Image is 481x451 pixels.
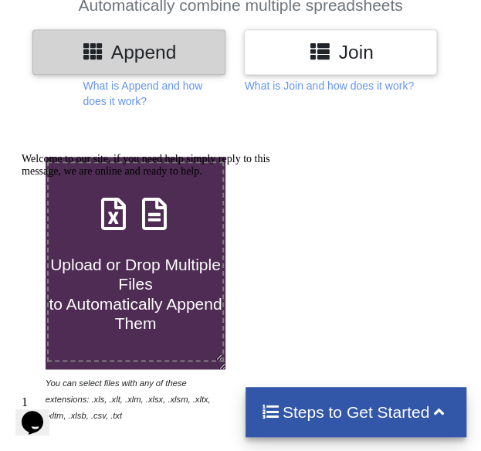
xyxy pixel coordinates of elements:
iframe: chat widget [15,147,293,381]
iframe: chat widget [15,389,65,436]
h3: Append [44,41,214,63]
i: You can select files with any of these extensions: .xls, .xlt, .xlm, .xlsx, .xlsm, .xltx, .xltm, ... [46,378,211,419]
span: Welcome to our site, if you need help simply reply to this message, we are online and ready to help. [6,6,255,30]
p: What is Join and how does it work? [244,78,413,93]
h4: Steps to Get Started [261,402,452,422]
div: Welcome to our site, if you need help simply reply to this message, we are online and ready to help. [6,6,284,31]
p: What is Append and how does it work? [83,78,225,109]
h3: Join [256,41,425,63]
